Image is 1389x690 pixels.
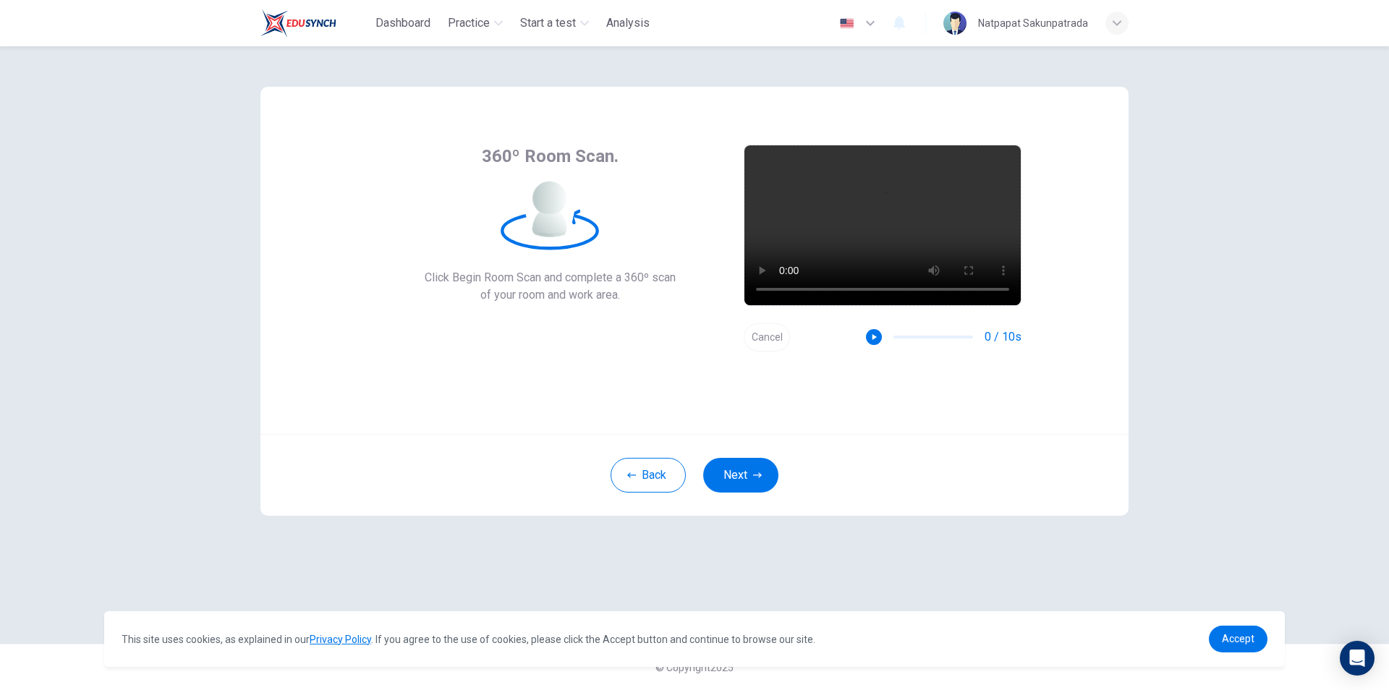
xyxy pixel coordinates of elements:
[611,458,686,493] button: Back
[600,10,655,36] button: Analysis
[1222,633,1254,644] span: Accept
[425,269,676,286] span: Click Begin Room Scan and complete a 360º scan
[375,14,430,32] span: Dashboard
[442,10,509,36] button: Practice
[482,145,619,168] span: 360º Room Scan.
[448,14,490,32] span: Practice
[1340,641,1375,676] div: Open Intercom Messenger
[260,9,336,38] img: Train Test logo
[122,634,815,645] span: This site uses cookies, as explained in our . If you agree to the use of cookies, please click th...
[838,18,856,29] img: en
[260,9,370,38] a: Train Test logo
[310,634,371,645] a: Privacy Policy
[425,286,676,304] span: of your room and work area.
[978,14,1088,32] div: Natpapat Sakunpatrada
[744,323,790,352] button: Cancel
[370,10,436,36] button: Dashboard
[104,611,1285,667] div: cookieconsent
[703,458,778,493] button: Next
[943,12,967,35] img: Profile picture
[606,14,650,32] span: Analysis
[1209,626,1267,652] a: dismiss cookie message
[655,662,734,673] span: © Copyright 2025
[985,328,1021,346] span: 0 / 10s
[520,14,576,32] span: Start a test
[514,10,595,36] button: Start a test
